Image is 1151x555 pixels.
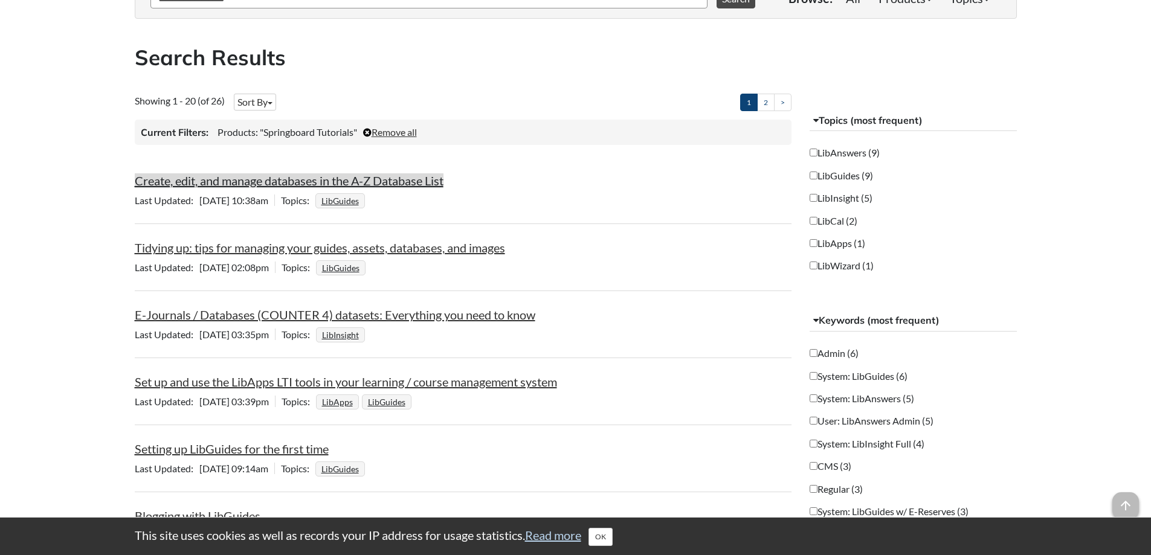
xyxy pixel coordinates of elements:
[135,43,1017,72] h2: Search Results
[774,94,792,111] a: >
[810,149,817,156] input: LibAnswers (9)
[320,326,361,344] a: LibInsight
[810,485,817,493] input: Regular (3)
[810,194,817,202] input: LibInsight (5)
[810,394,817,402] input: System: LibAnswers (5)
[320,393,355,411] a: LibApps
[525,528,581,542] a: Read more
[135,329,275,340] span: [DATE] 03:35pm
[810,372,817,380] input: System: LibGuides (6)
[281,463,315,474] span: Topics
[135,374,557,389] a: Set up and use the LibApps LTI tools in your learning / course management system
[281,194,315,206] span: Topics
[1112,492,1139,519] span: arrow_upward
[810,191,872,205] label: LibInsight (5)
[135,396,275,407] span: [DATE] 03:39pm
[135,463,274,474] span: [DATE] 09:14am
[135,240,505,255] a: Tidying up: tips for managing your guides, assets, databases, and images
[810,505,969,518] label: System: LibGuides w/ E-Reserves (3)
[135,508,260,523] a: Blogging with LibGuides
[366,393,407,411] a: LibGuides
[810,261,817,269] input: LibWizard (1)
[1112,493,1139,508] a: arrow_upward
[316,261,369,273] ul: Topics
[135,95,225,106] span: Showing 1 - 20 (of 26)
[810,507,817,515] input: System: LibGuides w/ E-Reserves (3)
[260,126,357,138] span: "Springboard Tutorials"
[316,396,414,407] ul: Topics
[810,239,817,247] input: LibApps (1)
[810,349,817,357] input: Admin (6)
[363,126,417,138] a: Remove all
[282,261,316,273] span: Topics
[810,370,908,383] label: System: LibGuides (6)
[135,441,329,456] a: Setting up LibGuides for the first time
[234,94,276,111] button: Sort By
[135,194,199,206] span: Last Updated
[810,146,880,159] label: LibAnswers (9)
[282,329,316,340] span: Topics
[135,396,199,407] span: Last Updated
[810,214,857,228] label: LibCal (2)
[740,94,792,111] ul: Pagination of search results
[135,307,535,322] a: E-Journals / Databases (COUNTER 4) datasets: Everything you need to know
[810,310,1017,332] button: Keywords (most frequent)
[810,414,933,428] label: User: LibAnswers Admin (5)
[135,173,443,188] a: Create, edit, and manage databases in the A-Z Database List
[810,259,874,272] label: LibWizard (1)
[810,347,859,360] label: Admin (6)
[810,392,914,405] label: System: LibAnswers (5)
[141,126,208,139] h3: Current Filters
[135,261,199,273] span: Last Updated
[588,528,613,546] button: Close
[135,261,275,273] span: [DATE] 02:08pm
[810,440,817,448] input: System: LibInsight Full (4)
[740,94,758,111] a: 1
[123,527,1029,546] div: This site uses cookies as well as records your IP address for usage statistics.
[810,237,865,250] label: LibApps (1)
[810,437,924,451] label: System: LibInsight Full (4)
[282,396,316,407] span: Topics
[135,463,199,474] span: Last Updated
[810,460,851,473] label: CMS (3)
[135,329,199,340] span: Last Updated
[810,169,873,182] label: LibGuides (9)
[315,194,368,206] ul: Topics
[810,417,817,425] input: User: LibAnswers Admin (5)
[135,194,274,206] span: [DATE] 10:38am
[810,172,817,179] input: LibGuides (9)
[320,259,361,277] a: LibGuides
[810,462,817,470] input: CMS (3)
[316,329,368,340] ul: Topics
[810,217,817,225] input: LibCal (2)
[218,126,258,138] span: Products:
[810,110,1017,132] button: Topics (most frequent)
[810,483,863,496] label: Regular (3)
[320,192,361,210] a: LibGuides
[315,463,368,474] ul: Topics
[757,94,775,111] a: 2
[320,460,361,478] a: LibGuides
